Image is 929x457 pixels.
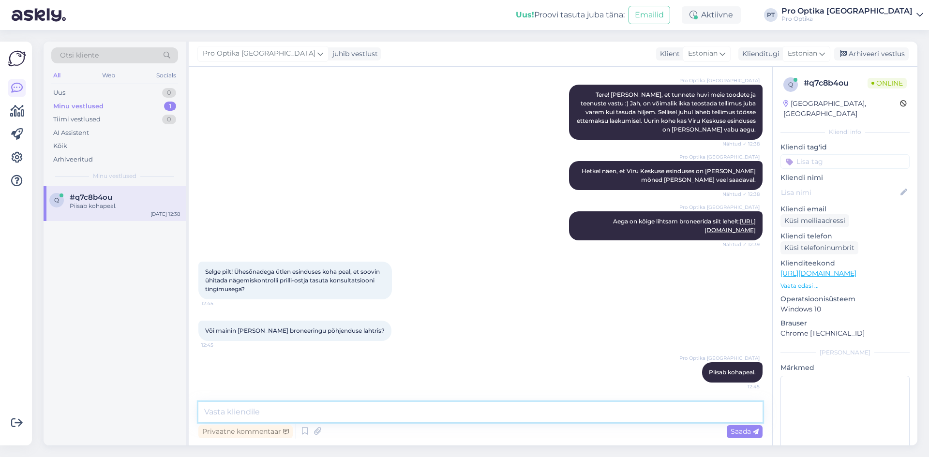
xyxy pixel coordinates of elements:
div: 0 [162,88,176,98]
p: Kliendi telefon [780,231,910,241]
span: Saada [731,427,759,436]
span: 12:45 [201,300,238,307]
button: Emailid [629,6,670,24]
span: Nähtud ✓ 12:39 [722,241,760,248]
p: Klienditeekond [780,258,910,268]
div: Pro Optika [781,15,913,23]
div: Arhiveeritud [53,155,93,164]
span: Pro Optika [GEOGRAPHIC_DATA] [679,77,760,84]
span: Nähtud ✓ 12:38 [722,140,760,147]
p: Kliendi email [780,204,910,214]
span: Estonian [688,48,718,59]
div: Socials [154,69,178,82]
div: # q7c8b4ou [804,77,868,89]
div: All [51,69,62,82]
div: 1 [164,102,176,111]
div: Tiimi vestlused [53,115,101,124]
input: Lisa tag [780,154,910,169]
img: Askly Logo [8,49,26,68]
p: Kliendi nimi [780,173,910,183]
span: Pro Optika [GEOGRAPHIC_DATA] [679,354,760,362]
div: Arhiveeri vestlus [834,47,909,60]
div: Pro Optika [GEOGRAPHIC_DATA] [781,7,913,15]
b: Uus! [516,10,534,19]
div: Kliendi info [780,128,910,136]
span: #q7c8b4ou [70,193,112,202]
p: Kliendi tag'id [780,142,910,152]
span: Nähtud ✓ 12:38 [722,191,760,198]
div: Uus [53,88,65,98]
span: q [788,81,793,88]
span: Online [868,78,907,88]
p: Brauser [780,318,910,328]
span: Minu vestlused [93,172,136,180]
p: Windows 10 [780,304,910,314]
div: Küsi meiliaadressi [780,214,849,227]
div: PT [764,8,778,22]
div: Privaatne kommentaar [198,425,293,438]
div: Piisab kohapeal. [70,202,180,210]
div: Proovi tasuta juba täna: [516,9,625,21]
span: Pro Optika [GEOGRAPHIC_DATA] [203,48,315,59]
div: [DATE] 12:38 [150,210,180,218]
a: [URL][DOMAIN_NAME] [780,269,856,278]
a: Pro Optika [GEOGRAPHIC_DATA]Pro Optika [781,7,923,23]
div: Web [100,69,117,82]
div: AI Assistent [53,128,89,138]
div: Küsi telefoninumbrit [780,241,858,254]
span: q [54,196,59,204]
div: [PERSON_NAME] [780,348,910,357]
div: juhib vestlust [329,49,378,59]
span: 12:45 [723,383,760,390]
div: Klient [656,49,680,59]
span: Või mainin [PERSON_NAME] broneeringu põhjenduse lahtris? [205,327,385,334]
span: Pro Optika [GEOGRAPHIC_DATA] [679,204,760,211]
p: Chrome [TECHNICAL_ID] [780,328,910,339]
input: Lisa nimi [781,187,899,198]
div: Minu vestlused [53,102,104,111]
div: Aktiivne [682,6,741,24]
span: Hetkel näen, et Viru Keskuse esinduses on [PERSON_NAME] mõned [PERSON_NAME] veel saadaval. [582,167,757,183]
p: Märkmed [780,363,910,373]
span: Pro Optika [GEOGRAPHIC_DATA] [679,153,760,161]
div: [GEOGRAPHIC_DATA], [GEOGRAPHIC_DATA] [783,99,900,119]
span: Otsi kliente [60,50,99,60]
div: Klienditugi [738,49,779,59]
p: Operatsioonisüsteem [780,294,910,304]
span: Aega on kõige lihtsam broneerida siit lehelt: [613,218,756,234]
span: Piisab kohapeal. [709,369,756,376]
div: 0 [162,115,176,124]
div: Kõik [53,141,67,151]
span: Selge pilt! Ühesõnadega ütlen esinduses koha peal, et soovin ühitada nägemiskontrolli prilli-ostj... [205,268,381,293]
span: Estonian [788,48,817,59]
p: Vaata edasi ... [780,281,910,290]
span: Tere! [PERSON_NAME], et tunnete huvi meie toodete ja teenuste vastu :) Jah, on võimalik ikka teos... [577,91,757,133]
span: 12:45 [201,341,238,349]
